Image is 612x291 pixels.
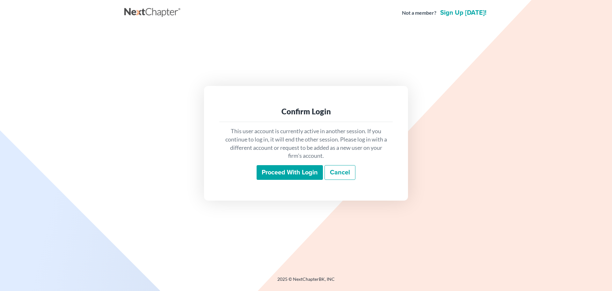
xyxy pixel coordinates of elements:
[224,106,388,117] div: Confirm Login
[224,127,388,160] p: This user account is currently active in another session. If you continue to log in, it will end ...
[402,9,436,17] strong: Not a member?
[324,165,355,180] a: Cancel
[124,276,488,287] div: 2025 © NextChapterBK, INC
[439,10,488,16] a: Sign up [DATE]!
[257,165,323,180] input: Proceed with login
